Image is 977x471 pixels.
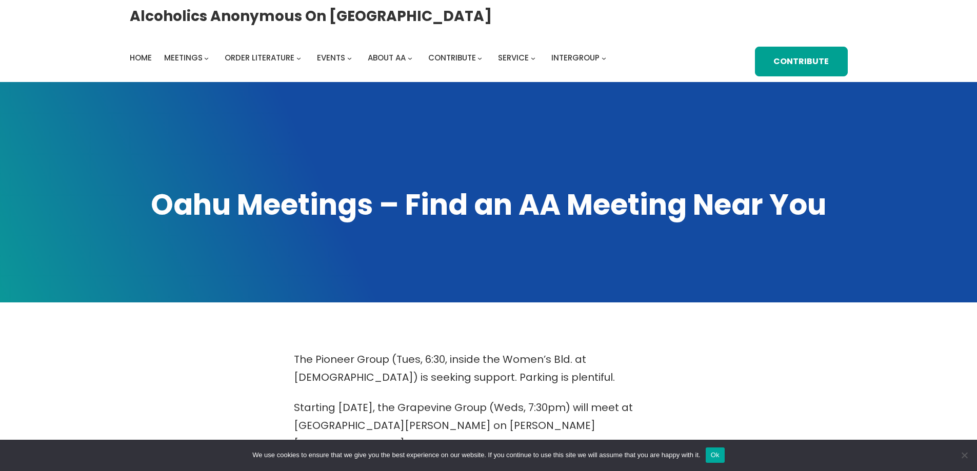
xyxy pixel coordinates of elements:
[706,447,725,463] button: Ok
[204,55,209,60] button: Meetings submenu
[959,450,969,460] span: No
[602,55,606,60] button: Intergroup submenu
[130,51,152,65] a: Home
[368,51,406,65] a: About AA
[477,55,482,60] button: Contribute submenu
[531,55,535,60] button: Service submenu
[498,51,529,65] a: Service
[296,55,301,60] button: Order Literature submenu
[294,399,684,453] p: Starting [DATE], the Grapevine Group (Weds, 7:30pm) will meet at [GEOGRAPHIC_DATA][PERSON_NAME] o...
[498,52,529,63] span: Service
[551,52,600,63] span: Intergroup
[317,52,345,63] span: Events
[130,52,152,63] span: Home
[294,351,684,386] p: The Pioneer Group (Tues, 6:30, inside the Women’s Bld. at [DEMOGRAPHIC_DATA]) is seeking support....
[347,55,352,60] button: Events submenu
[130,4,492,29] a: Alcoholics Anonymous on [GEOGRAPHIC_DATA]
[428,52,476,63] span: Contribute
[428,51,476,65] a: Contribute
[317,51,345,65] a: Events
[164,51,203,65] a: Meetings
[755,47,847,77] a: Contribute
[130,186,848,224] h1: Oahu Meetings – Find an AA Meeting Near You
[225,52,294,63] span: Order Literature
[130,51,610,65] nav: Intergroup
[408,55,412,60] button: About AA submenu
[252,450,700,460] span: We use cookies to ensure that we give you the best experience on our website. If you continue to ...
[368,52,406,63] span: About AA
[551,51,600,65] a: Intergroup
[164,52,203,63] span: Meetings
